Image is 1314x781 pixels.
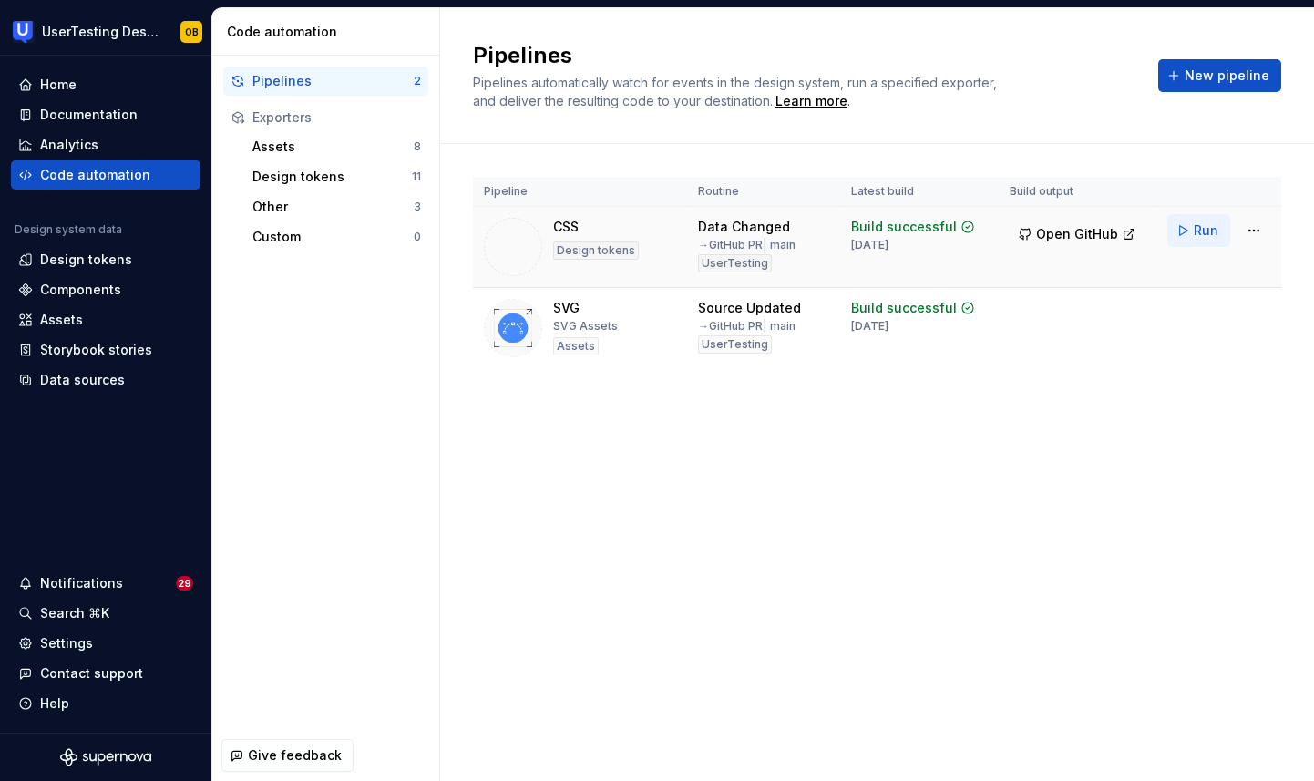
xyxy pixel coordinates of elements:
[40,604,109,622] div: Search ⌘K
[40,166,150,184] div: Code automation
[42,23,159,41] div: UserTesting Design System
[185,25,199,39] div: OB
[687,177,840,207] th: Routine
[1010,218,1145,251] button: Open GitHub
[851,299,957,317] div: Build successful
[840,177,999,207] th: Latest build
[773,95,850,108] span: .
[11,335,200,365] a: Storybook stories
[851,238,888,252] div: [DATE]
[553,241,639,260] div: Design tokens
[40,76,77,94] div: Home
[245,222,428,252] button: Custom0
[252,168,412,186] div: Design tokens
[698,218,790,236] div: Data Changed
[40,311,83,329] div: Assets
[414,74,421,88] div: 2
[11,130,200,159] a: Analytics
[245,162,428,191] button: Design tokens11
[40,634,93,653] div: Settings
[227,23,432,41] div: Code automation
[553,218,579,236] div: CSS
[553,319,618,334] div: SVG Assets
[999,177,1156,207] th: Build output
[11,160,200,190] a: Code automation
[40,664,143,683] div: Contact support
[245,132,428,161] button: Assets8
[1010,229,1145,244] a: Open GitHub
[252,198,414,216] div: Other
[252,108,421,127] div: Exporters
[11,70,200,99] a: Home
[698,319,796,334] div: → GitHub PR main
[60,748,151,766] svg: Supernova Logo
[40,694,69,713] div: Help
[223,67,428,96] button: Pipelines2
[248,746,342,765] span: Give feedback
[698,254,772,272] div: UserTesting
[698,238,796,252] div: → GitHub PR main
[11,275,200,304] a: Components
[763,238,767,252] span: |
[414,230,421,244] div: 0
[40,281,121,299] div: Components
[412,170,421,184] div: 11
[13,21,35,43] img: 41adf70f-fc1c-4662-8e2d-d2ab9c673b1b.png
[851,319,888,334] div: [DATE]
[252,228,414,246] div: Custom
[11,659,200,688] button: Contact support
[763,319,767,333] span: |
[1158,59,1281,92] button: New pipeline
[1036,225,1118,243] span: Open GitHub
[40,341,152,359] div: Storybook stories
[252,138,414,156] div: Assets
[11,245,200,274] a: Design tokens
[553,299,580,317] div: SVG
[11,599,200,628] button: Search ⌘K
[11,689,200,718] button: Help
[221,739,354,772] button: Give feedback
[252,72,414,90] div: Pipelines
[40,251,132,269] div: Design tokens
[15,222,122,237] div: Design system data
[851,218,957,236] div: Build successful
[176,576,193,591] span: 29
[4,12,208,51] button: UserTesting Design SystemOB
[40,574,123,592] div: Notifications
[473,177,687,207] th: Pipeline
[245,192,428,221] button: Other3
[553,337,599,355] div: Assets
[11,365,200,395] a: Data sources
[473,41,1136,70] h2: Pipelines
[40,371,125,389] div: Data sources
[11,629,200,658] a: Settings
[40,136,98,154] div: Analytics
[11,100,200,129] a: Documentation
[11,569,200,598] button: Notifications29
[11,305,200,334] a: Assets
[1185,67,1269,85] span: New pipeline
[1194,221,1218,240] span: Run
[414,200,421,214] div: 3
[40,106,138,124] div: Documentation
[698,299,801,317] div: Source Updated
[414,139,421,154] div: 8
[1167,214,1230,247] button: Run
[698,335,772,354] div: UserTesting
[473,75,1001,108] span: Pipelines automatically watch for events in the design system, run a specified exporter, and deli...
[775,92,847,110] a: Learn more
